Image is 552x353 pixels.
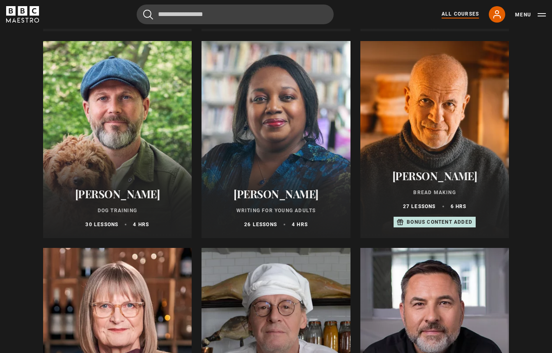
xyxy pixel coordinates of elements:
input: Search [137,5,334,24]
p: 30 lessons [85,221,118,228]
a: All Courses [442,10,479,18]
button: Toggle navigation [515,11,546,19]
p: 6 hrs [451,203,467,210]
p: 26 lessons [244,221,277,228]
h2: [PERSON_NAME] [211,188,341,200]
p: 27 lessons [403,203,436,210]
p: Dog Training [53,207,182,214]
button: Submit the search query [143,9,153,20]
p: Bonus content added [407,218,472,226]
a: [PERSON_NAME] Bread Making 27 lessons 6 hrs Bonus content added [360,41,509,238]
p: Writing for Young Adults [211,207,341,214]
p: Bread Making [370,189,499,196]
h2: [PERSON_NAME] [53,188,182,200]
svg: BBC Maestro [6,6,39,23]
h2: [PERSON_NAME] [370,170,499,182]
a: [PERSON_NAME] Writing for Young Adults 26 lessons 4 hrs [202,41,350,238]
a: [PERSON_NAME] Dog Training 30 lessons 4 hrs [43,41,192,238]
p: 4 hrs [133,221,149,228]
p: 4 hrs [292,221,308,228]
